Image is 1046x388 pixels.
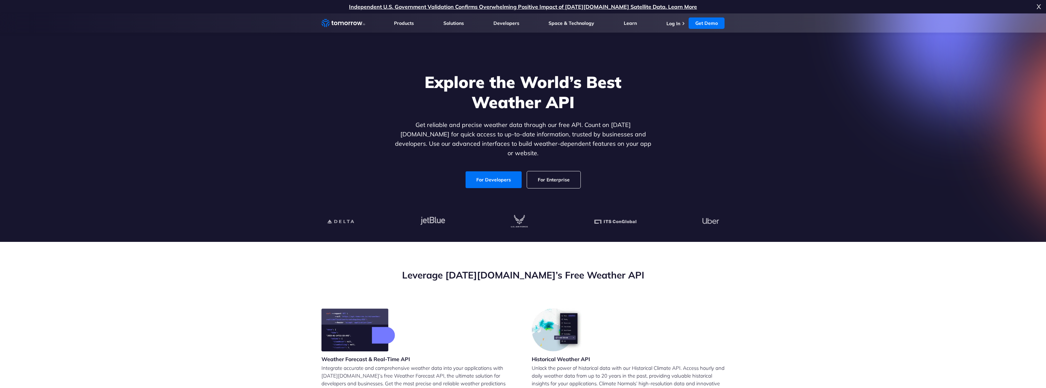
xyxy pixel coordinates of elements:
[466,171,522,188] a: For Developers
[689,17,725,29] a: Get Demo
[349,3,697,10] a: Independent U.S. Government Validation Confirms Overwhelming Positive Impact of [DATE][DOMAIN_NAM...
[666,20,680,27] a: Log In
[493,20,519,26] a: Developers
[624,20,637,26] a: Learn
[321,355,410,363] h3: Weather Forecast & Real-Time API
[321,269,725,282] h2: Leverage [DATE][DOMAIN_NAME]’s Free Weather API
[443,20,464,26] a: Solutions
[393,72,653,112] h1: Explore the World’s Best Weather API
[549,20,594,26] a: Space & Technology
[527,171,580,188] a: For Enterprise
[321,18,365,28] a: Home link
[393,120,653,158] p: Get reliable and precise weather data through our free API. Count on [DATE][DOMAIN_NAME] for quic...
[532,355,590,363] h3: Historical Weather API
[394,20,414,26] a: Products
